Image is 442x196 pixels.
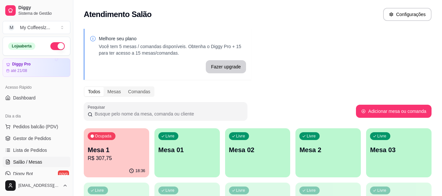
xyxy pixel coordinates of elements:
[307,134,316,139] p: Livre
[236,134,245,139] p: Livre
[99,43,246,56] p: Você tem 5 mesas / comandas disponíveis. Obtenha o Diggy Pro + 15 para ter acesso a 15 mesas/coma...
[3,157,70,167] a: Salão / Mesas
[8,24,15,31] span: M
[88,154,145,162] p: R$ 307,75
[104,87,124,96] div: Mesas
[95,134,112,139] p: Ocupada
[3,178,70,193] button: [EMAIL_ADDRESS][DOMAIN_NAME]
[166,134,175,139] p: Livre
[12,62,31,67] article: Diggy Pro
[13,159,42,165] span: Salão / Mesas
[3,145,70,155] a: Lista de Pedidos
[13,95,36,101] span: Dashboard
[3,111,70,121] div: Dia a dia
[18,5,68,11] span: Diggy
[18,183,60,188] span: [EMAIL_ADDRESS][DOMAIN_NAME]
[154,128,220,177] button: LivreMesa 01
[13,123,58,130] span: Pedidos balcão (PDV)
[236,188,245,193] p: Livre
[93,111,243,117] input: Pesquisar
[3,3,70,18] a: DiggySistema de Gestão
[3,82,70,93] div: Acesso Rápido
[13,135,51,142] span: Gestor de Pedidos
[99,35,246,42] p: Melhore seu plano
[8,43,35,50] div: Loja aberta
[299,145,357,154] p: Mesa 2
[356,105,432,118] button: Adicionar mesa ou comanda
[13,147,47,153] span: Lista de Pedidos
[383,8,432,21] button: Configurações
[50,42,65,50] button: Alterar Status
[206,60,246,73] button: Fazer upgrade
[3,93,70,103] a: Dashboard
[370,145,428,154] p: Mesa 03
[229,145,287,154] p: Mesa 02
[366,128,432,177] button: LivreMesa 03
[20,24,50,31] div: My Coffeeslz ...
[135,168,145,173] p: 18:36
[95,188,104,193] p: Livre
[3,169,70,179] a: Diggy Botnovo
[3,58,70,77] a: Diggy Proaté 21/08
[13,170,33,177] span: Diggy Bot
[125,87,154,96] div: Comandas
[88,104,107,110] label: Pesquisar
[166,188,175,193] p: Livre
[3,133,70,144] a: Gestor de Pedidos
[307,188,316,193] p: Livre
[158,145,216,154] p: Mesa 01
[3,21,70,34] button: Select a team
[225,128,291,177] button: LivreMesa 02
[84,87,104,96] div: Todos
[377,134,386,139] p: Livre
[88,145,145,154] p: Mesa 1
[3,121,70,132] button: Pedidos balcão (PDV)
[295,128,361,177] button: LivreMesa 2
[377,188,386,193] p: Livre
[18,11,68,16] span: Sistema de Gestão
[84,9,151,20] h2: Atendimento Salão
[84,128,149,177] button: OcupadaMesa 1R$ 307,7518:36
[11,68,27,73] article: até 21/08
